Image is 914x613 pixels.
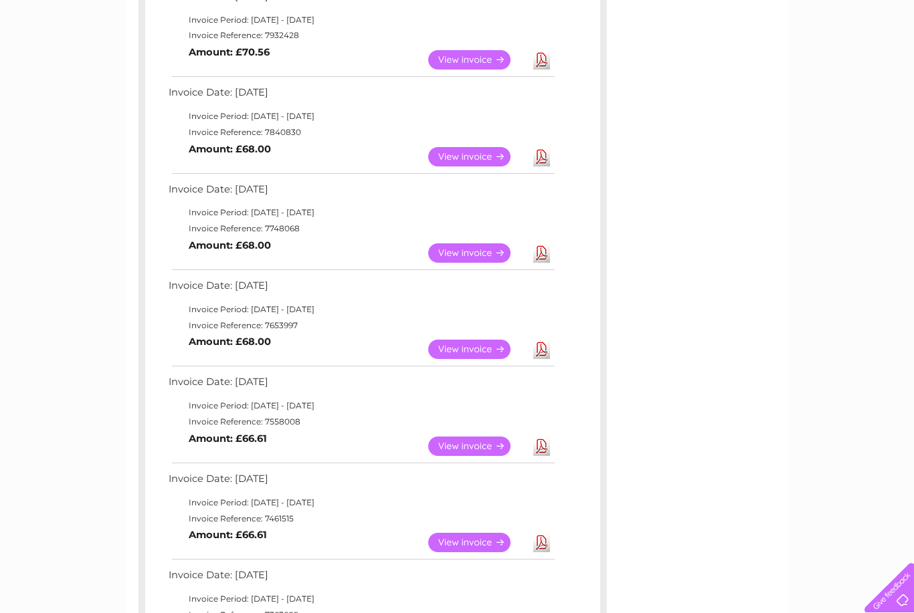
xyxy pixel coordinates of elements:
[165,124,557,140] td: Invoice Reference: 7840830
[165,205,557,221] td: Invoice Period: [DATE] - [DATE]
[165,27,557,43] td: Invoice Reference: 7932428
[165,277,557,301] td: Invoice Date: [DATE]
[798,57,817,67] a: Blog
[165,470,557,495] td: Invoice Date: [DATE]
[533,340,550,359] a: Download
[165,511,557,527] td: Invoice Reference: 7461515
[165,566,557,591] td: Invoice Date: [DATE]
[165,373,557,398] td: Invoice Date: [DATE]
[533,243,550,263] a: Download
[165,414,557,430] td: Invoice Reference: 7558008
[165,301,557,318] td: Invoice Period: [DATE] - [DATE]
[678,57,704,67] a: Water
[189,433,267,445] b: Amount: £66.61
[165,495,557,511] td: Invoice Period: [DATE] - [DATE]
[533,50,550,70] a: Download
[428,340,527,359] a: View
[428,147,527,166] a: View
[533,147,550,166] a: Download
[428,533,527,552] a: View
[32,35,100,76] img: logo.png
[142,7,774,65] div: Clear Business is a trading name of Verastar Limited (registered in [GEOGRAPHIC_DATA] No. 3667643...
[165,591,557,607] td: Invoice Period: [DATE] - [DATE]
[189,143,271,155] b: Amount: £68.00
[870,57,901,67] a: Log out
[165,221,557,237] td: Invoice Reference: 7748068
[189,529,267,541] b: Amount: £66.61
[189,239,271,251] b: Amount: £68.00
[428,437,527,456] a: View
[165,398,557,414] td: Invoice Period: [DATE] - [DATE]
[165,180,557,205] td: Invoice Date: [DATE]
[428,50,527,70] a: View
[825,57,858,67] a: Contact
[712,57,741,67] a: Energy
[662,7,754,23] a: 0333 014 3131
[749,57,790,67] a: Telecoms
[165,108,557,124] td: Invoice Period: [DATE] - [DATE]
[165,84,557,108] td: Invoice Date: [DATE]
[189,336,271,348] b: Amount: £68.00
[189,46,270,58] b: Amount: £70.56
[533,533,550,552] a: Download
[165,318,557,334] td: Invoice Reference: 7653997
[165,12,557,28] td: Invoice Period: [DATE] - [DATE]
[428,243,527,263] a: View
[533,437,550,456] a: Download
